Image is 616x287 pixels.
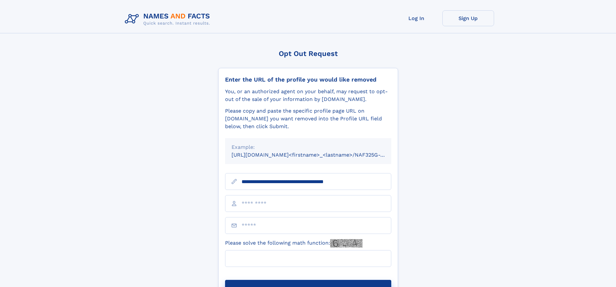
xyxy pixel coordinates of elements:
a: Log In [391,10,442,26]
img: Logo Names and Facts [122,10,215,28]
label: Please solve the following math function: [225,239,362,248]
small: [URL][DOMAIN_NAME]<firstname>_<lastname>/NAF325G-xxxxxxxx [232,152,404,158]
div: Enter the URL of the profile you would like removed [225,76,391,83]
div: Please copy and paste the specific profile page URL on [DOMAIN_NAME] you want removed into the Pr... [225,107,391,130]
div: Opt Out Request [218,50,398,58]
div: You, or an authorized agent on your behalf, may request to opt-out of the sale of your informatio... [225,88,391,103]
div: Example: [232,143,385,151]
a: Sign Up [442,10,494,26]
